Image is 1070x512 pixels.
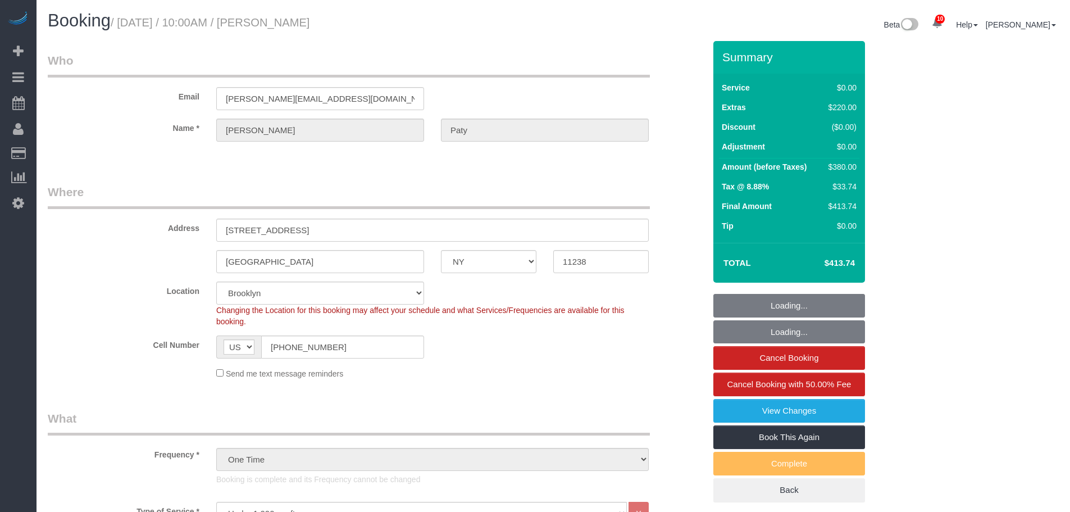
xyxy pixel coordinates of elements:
[48,52,650,78] legend: Who
[722,102,746,113] label: Extras
[48,410,650,436] legend: What
[216,250,424,273] input: City
[884,20,919,29] a: Beta
[791,259,855,268] h4: $413.74
[39,445,208,460] label: Frequency *
[727,379,852,389] span: Cancel Booking with 50.00% Fee
[111,16,309,29] small: / [DATE] / 10:00AM / [PERSON_NAME]
[722,121,755,133] label: Discount
[824,181,857,192] div: $33.74
[713,373,865,396] a: Cancel Booking with 50.00% Fee
[441,119,649,142] input: Last Name
[722,51,859,64] h3: Summary
[39,119,208,134] label: Name *
[39,219,208,234] label: Address
[722,141,765,152] label: Adjustment
[824,220,857,232] div: $0.00
[216,306,625,326] span: Changing the Location for this booking may affect your schedule and what Services/Frequencies are...
[926,11,948,36] a: 10
[216,474,649,485] p: Booking is complete and its Frequency cannot be changed
[553,250,649,273] input: Zip Code
[722,161,807,173] label: Amount (before Taxes)
[713,425,865,449] a: Book This Again
[824,141,857,152] div: $0.00
[39,336,208,351] label: Cell Number
[722,220,734,232] label: Tip
[713,478,865,502] a: Back
[900,18,918,33] img: New interface
[935,15,945,24] span: 10
[722,82,750,93] label: Service
[216,87,424,110] input: Email
[722,201,772,212] label: Final Amount
[824,82,857,93] div: $0.00
[824,161,857,173] div: $380.00
[722,181,769,192] label: Tax @ 8.88%
[824,102,857,113] div: $220.00
[226,369,343,378] span: Send me text message reminders
[713,346,865,370] a: Cancel Booking
[39,282,208,297] label: Location
[39,87,208,102] label: Email
[48,11,111,30] span: Booking
[986,20,1056,29] a: [PERSON_NAME]
[216,119,424,142] input: First Name
[261,336,424,359] input: Cell Number
[723,258,751,268] strong: Total
[824,201,857,212] div: $413.74
[956,20,978,29] a: Help
[824,121,857,133] div: ($0.00)
[713,399,865,423] a: View Changes
[48,184,650,209] legend: Where
[7,11,29,27] img: Automaid Logo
